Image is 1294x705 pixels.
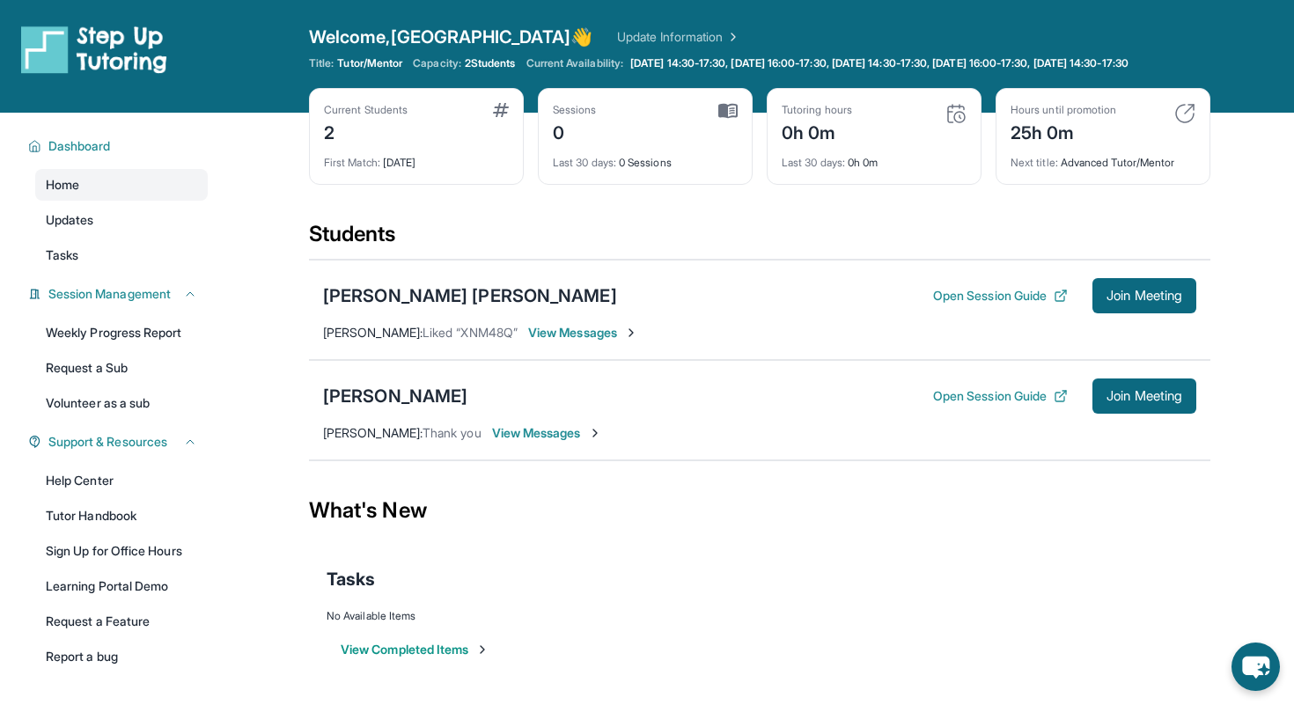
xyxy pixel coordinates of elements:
a: Learning Portal Demo [35,570,208,602]
button: Open Session Guide [933,387,1068,405]
span: Tasks [327,567,375,591]
span: Support & Resources [48,433,167,451]
span: 2 Students [465,56,516,70]
span: First Match : [324,156,380,169]
button: Join Meeting [1092,278,1196,313]
span: Capacity: [413,56,461,70]
a: [DATE] 14:30-17:30, [DATE] 16:00-17:30, [DATE] 14:30-17:30, [DATE] 16:00-17:30, [DATE] 14:30-17:30 [627,56,1132,70]
button: Dashboard [41,137,197,155]
img: Chevron-Right [624,326,638,340]
a: Request a Feature [35,606,208,637]
div: 0 Sessions [553,145,738,170]
span: Session Management [48,285,171,303]
span: Home [46,176,79,194]
span: Last 30 days : [782,156,845,169]
span: [PERSON_NAME] : [323,325,423,340]
div: Advanced Tutor/Mentor [1011,145,1195,170]
span: Last 30 days : [553,156,616,169]
span: Current Availability: [526,56,623,70]
span: Thank you [423,425,482,440]
div: Sessions [553,103,597,117]
a: Tutor Handbook [35,500,208,532]
span: View Messages [528,324,638,341]
img: logo [21,25,167,74]
span: Dashboard [48,137,111,155]
div: No Available Items [327,609,1193,623]
a: Updates [35,204,208,236]
img: Chevron Right [723,28,740,46]
div: 0h 0m [782,117,852,145]
span: View Messages [492,424,602,442]
span: Tutor/Mentor [337,56,402,70]
a: Help Center [35,465,208,496]
span: Title: [309,56,334,70]
a: Sign Up for Office Hours [35,535,208,567]
div: Current Students [324,103,408,117]
span: Liked “XNM48Q” [423,325,518,340]
button: Join Meeting [1092,378,1196,414]
button: Session Management [41,285,197,303]
div: Students [309,220,1210,259]
a: Weekly Progress Report [35,317,208,349]
a: Home [35,169,208,201]
img: Chevron-Right [588,426,602,440]
div: What's New [309,472,1210,549]
span: Welcome, [GEOGRAPHIC_DATA] 👋 [309,25,592,49]
span: Join Meeting [1107,290,1182,301]
a: Tasks [35,239,208,271]
div: [DATE] [324,145,509,170]
span: Tasks [46,246,78,264]
button: View Completed Items [341,641,489,658]
button: Open Session Guide [933,287,1068,305]
a: Request a Sub [35,352,208,384]
div: 25h 0m [1011,117,1116,145]
span: Updates [46,211,94,229]
button: Support & Resources [41,433,197,451]
div: 0h 0m [782,145,967,170]
a: Report a bug [35,641,208,672]
span: Next title : [1011,156,1058,169]
img: card [1174,103,1195,124]
img: card [718,103,738,119]
div: [PERSON_NAME] [PERSON_NAME] [323,283,617,308]
div: 0 [553,117,597,145]
a: Update Information [617,28,740,46]
span: Join Meeting [1107,391,1182,401]
div: 2 [324,117,408,145]
button: chat-button [1232,643,1280,691]
img: card [493,103,509,117]
div: [PERSON_NAME] [323,384,467,408]
a: Volunteer as a sub [35,387,208,419]
span: [PERSON_NAME] : [323,425,423,440]
img: card [945,103,967,124]
div: Tutoring hours [782,103,852,117]
span: [DATE] 14:30-17:30, [DATE] 16:00-17:30, [DATE] 14:30-17:30, [DATE] 16:00-17:30, [DATE] 14:30-17:30 [630,56,1129,70]
div: Hours until promotion [1011,103,1116,117]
